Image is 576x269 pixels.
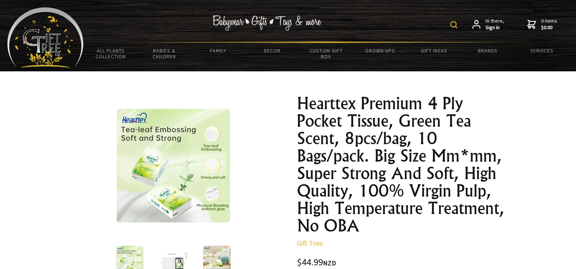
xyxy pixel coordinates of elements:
[407,43,461,58] a: Gift Ideas
[297,95,509,234] h1: Hearttex Premium 4 Ply Pocket Tissue, Green Tea Scent, 8pcs/bag, 10 Bags/pack. Big Size Mm*mm, Su...
[541,17,557,31] span: 0 items
[297,238,323,248] a: Gift Tree
[84,43,137,64] a: All Plants Collection
[527,18,557,31] a: 0 items$0.00
[515,43,569,58] a: Services
[299,43,353,64] a: Custom Gift Box
[472,18,504,31] a: Hi there,Sign in
[486,18,504,31] span: Hi there,
[461,43,515,58] a: Brands
[192,43,245,58] a: Family
[7,7,84,68] img: Babyware - Gifts - Toys and more...
[213,15,322,31] img: Babywear - Gifts - Toys & more
[450,21,458,28] img: product search
[541,24,557,31] strong: $0.00
[245,43,299,58] a: Decor
[117,109,230,222] img: Hearttex Premium 4 Ply Pocket Tissue, Green Tea Scent, 8pcs/bag, 10 Bags/pack. Big Size Mm*mm, Su...
[353,43,407,58] a: Grown Ups
[486,24,504,31] strong: Sign in
[297,258,509,268] div: $44.99
[137,43,191,64] a: Babies & Children
[323,259,336,267] span: NZD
